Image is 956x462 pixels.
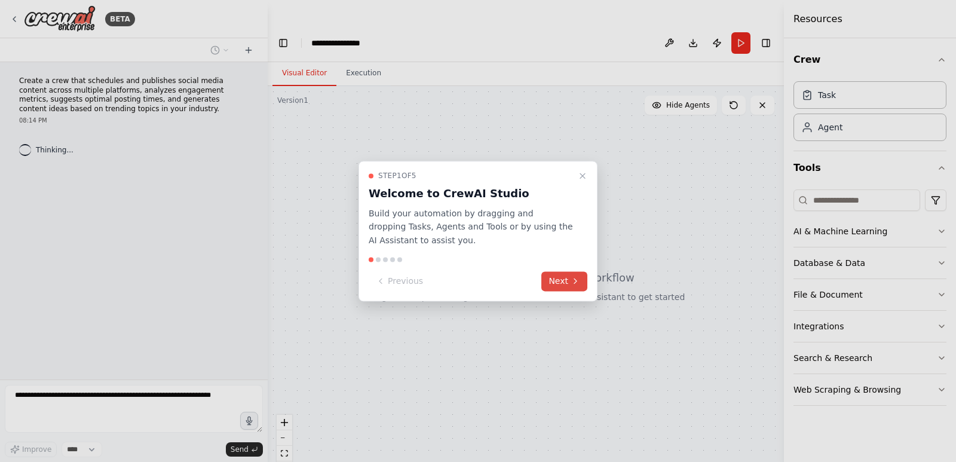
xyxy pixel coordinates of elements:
h3: Welcome to CrewAI Studio [369,185,573,202]
button: Close walkthrough [575,169,590,183]
button: Next [541,271,587,291]
span: Step 1 of 5 [378,171,416,180]
button: Hide left sidebar [275,35,292,51]
button: Previous [369,271,430,291]
p: Build your automation by dragging and dropping Tasks, Agents and Tools or by using the AI Assista... [369,207,573,247]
